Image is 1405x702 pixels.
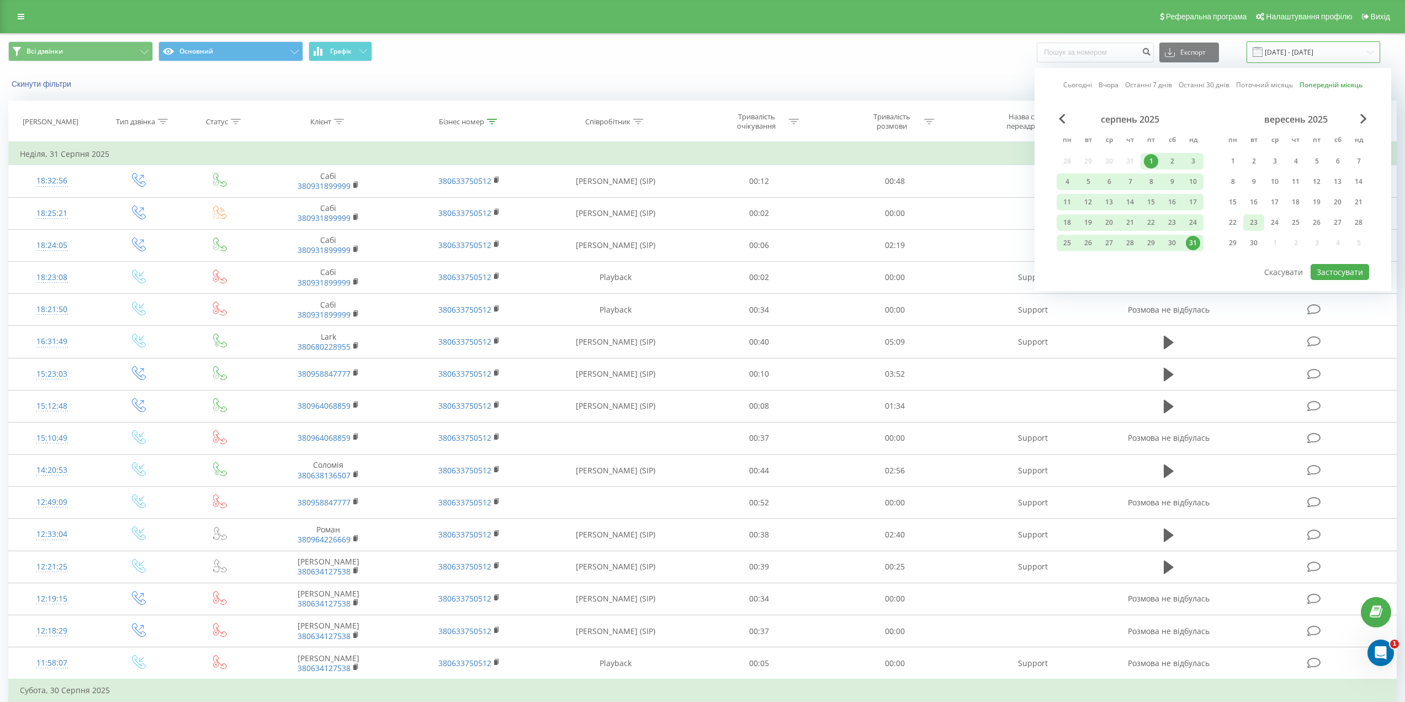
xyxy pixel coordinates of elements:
div: пн 1 вер 2025 р. [1222,153,1243,170]
div: 12:21:25 [20,556,84,578]
div: нд 3 серп 2025 р. [1183,153,1203,170]
a: 380633750512 [438,208,491,218]
div: вересень 2025 [1222,114,1369,125]
div: вт 2 вер 2025 р. [1243,153,1264,170]
div: пн 18 серп 2025 р. [1057,214,1078,231]
button: Скинути фільтри [8,79,77,89]
td: Support [962,487,1103,519]
span: Розмова не відбулась [1128,432,1210,443]
div: чт 18 вер 2025 р. [1285,194,1306,210]
div: чт 7 серп 2025 р. [1120,173,1141,190]
div: сб 2 серп 2025 р. [1162,153,1183,170]
a: 380634127538 [298,631,351,641]
div: пт 19 вер 2025 р. [1306,194,1327,210]
div: Тип дзвінка [116,117,155,126]
span: Графік [330,47,352,55]
td: 00:00 [827,294,962,326]
td: 00:02 [692,197,827,229]
td: 00:48 [827,165,962,197]
td: 00:02 [692,261,827,293]
div: [PERSON_NAME] [23,117,78,126]
abbr: вівторок [1080,133,1096,149]
div: 15 [1144,195,1158,209]
div: 16 [1247,195,1261,209]
div: ср 27 серп 2025 р. [1099,235,1120,251]
a: 380633750512 [438,176,491,186]
td: 00:39 [692,551,827,583]
a: Вчора [1099,80,1118,90]
td: 05:09 [827,326,962,358]
div: Статус [206,117,228,126]
td: 00:00 [827,197,962,229]
div: 4 [1060,175,1074,189]
td: Playback [540,261,692,293]
td: 00:00 [827,615,962,647]
td: Support [962,551,1103,583]
a: 380633750512 [438,336,491,347]
abbr: субота [1329,133,1346,149]
a: 380931899999 [298,277,351,288]
a: 380633750512 [438,240,491,250]
div: 4 [1289,154,1303,168]
abbr: п’ятниця [1143,133,1159,149]
div: чт 4 вер 2025 р. [1285,153,1306,170]
div: 7 [1351,154,1366,168]
span: Розмова не відбулась [1128,497,1210,508]
td: [PERSON_NAME] [258,615,399,647]
div: 20 [1102,215,1116,230]
a: 380633750512 [438,593,491,604]
button: Основний [158,41,303,61]
a: Останні 7 днів [1125,80,1172,90]
div: пн 29 вер 2025 р. [1222,235,1243,251]
abbr: субота [1164,133,1180,149]
div: нд 7 вер 2025 р. [1348,153,1369,170]
div: 13 [1330,175,1345,189]
td: [PERSON_NAME] (SIP) [540,326,692,358]
div: 8 [1144,175,1158,189]
div: сб 23 серп 2025 р. [1162,214,1183,231]
td: 00:00 [827,647,962,680]
div: пт 15 серп 2025 р. [1141,194,1162,210]
div: вт 9 вер 2025 р. [1243,173,1264,190]
div: ср 20 серп 2025 р. [1099,214,1120,231]
div: 7 [1123,175,1137,189]
td: 02:19 [827,229,962,261]
a: 380633750512 [438,368,491,379]
div: 13 [1102,195,1116,209]
div: сб 6 вер 2025 р. [1327,153,1348,170]
td: Playback [540,647,692,680]
a: 380633750512 [438,626,491,636]
div: Тривалість розмови [862,112,921,131]
div: 18:21:50 [20,299,84,320]
div: 11 [1289,175,1303,189]
div: 22 [1144,215,1158,230]
div: 16 [1165,195,1179,209]
abbr: неділя [1350,133,1367,149]
td: [PERSON_NAME] (SIP) [540,519,692,551]
div: 28 [1123,236,1137,250]
div: 29 [1144,236,1158,250]
a: 380931899999 [298,245,351,255]
div: серпень 2025 [1057,114,1203,125]
td: Сабі [258,261,399,293]
div: нд 17 серп 2025 р. [1183,194,1203,210]
td: Сабі [258,229,399,261]
div: вт 30 вер 2025 р. [1243,235,1264,251]
div: 18 [1060,215,1074,230]
td: Субота, 30 Серпня 2025 [9,679,1397,701]
div: 28 [1351,215,1366,230]
div: 22 [1226,215,1240,230]
span: Розмова не відбулась [1128,304,1210,315]
td: 00:52 [692,487,827,519]
div: нд 24 серп 2025 р. [1183,214,1203,231]
div: 6 [1330,154,1345,168]
a: 380633750512 [438,497,491,508]
a: 380634127538 [298,566,351,577]
td: 03:52 [827,358,962,390]
a: 380931899999 [298,309,351,320]
div: 3 [1186,154,1200,168]
div: пн 15 вер 2025 р. [1222,194,1243,210]
a: 380680228955 [298,341,351,352]
iframe: Intercom live chat [1367,640,1394,666]
a: 380633750512 [438,561,491,572]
